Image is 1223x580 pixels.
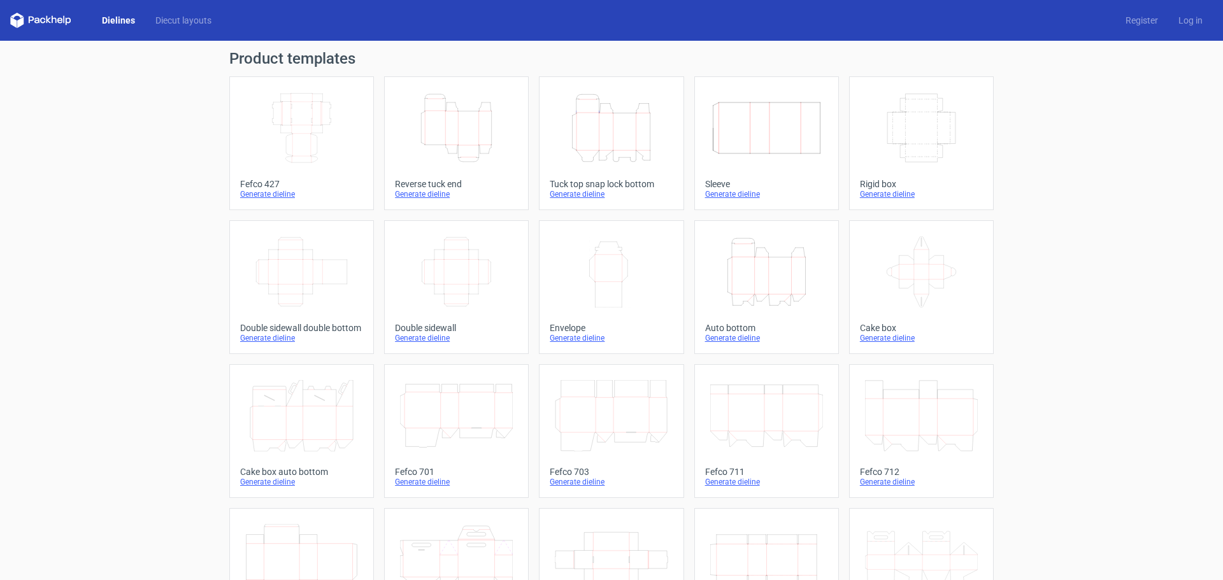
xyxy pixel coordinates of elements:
[539,364,683,498] a: Fefco 703Generate dieline
[705,179,828,189] div: Sleeve
[395,179,518,189] div: Reverse tuck end
[705,467,828,477] div: Fefco 711
[229,364,374,498] a: Cake box auto bottomGenerate dieline
[705,189,828,199] div: Generate dieline
[240,333,363,343] div: Generate dieline
[145,14,222,27] a: Diecut layouts
[860,189,983,199] div: Generate dieline
[705,477,828,487] div: Generate dieline
[849,220,994,354] a: Cake boxGenerate dieline
[240,323,363,333] div: Double sidewall double bottom
[860,477,983,487] div: Generate dieline
[860,333,983,343] div: Generate dieline
[539,76,683,210] a: Tuck top snap lock bottomGenerate dieline
[550,477,673,487] div: Generate dieline
[849,364,994,498] a: Fefco 712Generate dieline
[1115,14,1168,27] a: Register
[860,179,983,189] div: Rigid box
[229,220,374,354] a: Double sidewall double bottomGenerate dieline
[92,14,145,27] a: Dielines
[705,323,828,333] div: Auto bottom
[849,76,994,210] a: Rigid boxGenerate dieline
[1168,14,1213,27] a: Log in
[229,76,374,210] a: Fefco 427Generate dieline
[395,467,518,477] div: Fefco 701
[550,323,673,333] div: Envelope
[395,323,518,333] div: Double sidewall
[694,364,839,498] a: Fefco 711Generate dieline
[694,220,839,354] a: Auto bottomGenerate dieline
[395,477,518,487] div: Generate dieline
[694,76,839,210] a: SleeveGenerate dieline
[550,179,673,189] div: Tuck top snap lock bottom
[550,333,673,343] div: Generate dieline
[550,189,673,199] div: Generate dieline
[240,179,363,189] div: Fefco 427
[860,467,983,477] div: Fefco 712
[539,220,683,354] a: EnvelopeGenerate dieline
[384,364,529,498] a: Fefco 701Generate dieline
[240,467,363,477] div: Cake box auto bottom
[395,333,518,343] div: Generate dieline
[229,51,994,66] h1: Product templates
[384,76,529,210] a: Reverse tuck endGenerate dieline
[705,333,828,343] div: Generate dieline
[240,477,363,487] div: Generate dieline
[550,467,673,477] div: Fefco 703
[384,220,529,354] a: Double sidewallGenerate dieline
[240,189,363,199] div: Generate dieline
[395,189,518,199] div: Generate dieline
[860,323,983,333] div: Cake box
